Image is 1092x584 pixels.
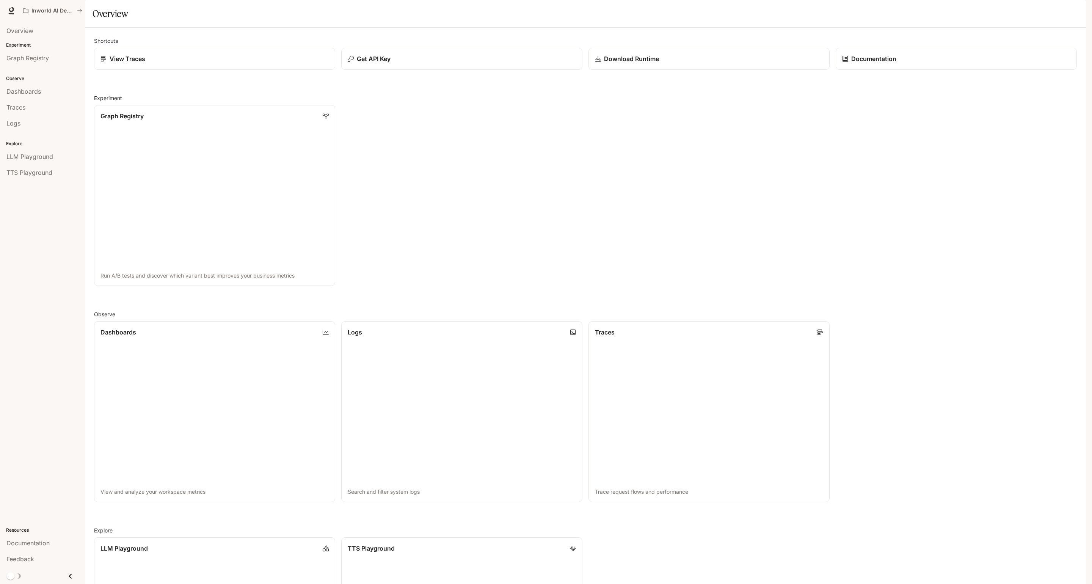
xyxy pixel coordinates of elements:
[94,94,1077,102] h2: Experiment
[100,488,329,496] p: View and analyze your workspace metrics
[100,544,148,553] p: LLM Playground
[348,328,362,337] p: Logs
[20,3,86,18] button: All workspaces
[341,321,582,502] a: LogsSearch and filter system logs
[100,111,144,121] p: Graph Registry
[595,488,823,496] p: Trace request flows and performance
[348,488,576,496] p: Search and filter system logs
[94,105,335,286] a: Graph RegistryRun A/B tests and discover which variant best improves your business metrics
[836,48,1077,70] a: Documentation
[851,54,896,63] p: Documentation
[588,321,830,502] a: TracesTrace request flows and performance
[94,310,1077,318] h2: Observe
[100,272,329,279] p: Run A/B tests and discover which variant best improves your business metrics
[94,321,335,502] a: DashboardsView and analyze your workspace metrics
[31,8,74,14] p: Inworld AI Demos
[100,328,136,337] p: Dashboards
[94,526,1077,534] h2: Explore
[341,48,582,70] button: Get API Key
[93,6,128,21] h1: Overview
[94,37,1077,45] h2: Shortcuts
[94,48,335,70] a: View Traces
[110,54,145,63] p: View Traces
[357,54,391,63] p: Get API Key
[588,48,830,70] a: Download Runtime
[595,328,615,337] p: Traces
[604,54,659,63] p: Download Runtime
[348,544,395,553] p: TTS Playground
